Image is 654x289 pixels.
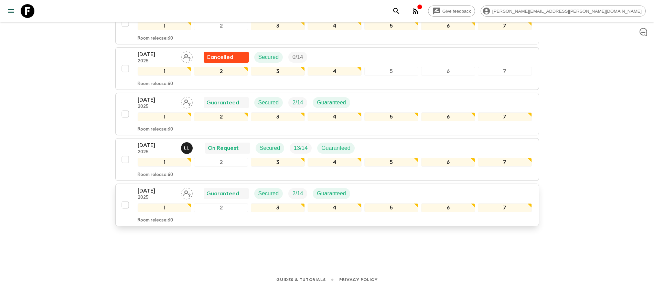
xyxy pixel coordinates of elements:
button: [DATE]2025Assign pack leaderFlash Pack cancellationSecuredTrip Fill1234567Room release:60 [115,47,539,90]
div: 7 [478,67,532,76]
div: 1 [138,203,192,212]
div: 1 [138,158,192,167]
span: Assign pack leader [181,53,193,59]
div: 5 [364,21,418,30]
p: 0 / 14 [292,53,303,61]
p: 2025 [138,149,175,155]
button: search adventures [389,4,403,18]
div: 6 [421,203,475,212]
p: Secured [258,189,279,198]
a: Give feedback [428,6,475,17]
div: 4 [308,158,362,167]
div: 4 [308,21,362,30]
span: Luis Lobos [181,144,194,150]
div: Secured [256,143,285,154]
p: Room release: 60 [138,218,173,223]
span: [PERSON_NAME][EMAIL_ADDRESS][PERSON_NAME][DOMAIN_NAME] [489,9,645,14]
div: 2 [194,112,248,121]
div: 3 [251,203,305,212]
p: 2 / 14 [292,99,303,107]
div: 1 [138,112,192,121]
div: Trip Fill [288,52,307,63]
div: 6 [421,158,475,167]
p: Room release: 60 [138,81,173,87]
p: 2025 [138,195,175,200]
p: Guaranteed [206,99,239,107]
button: LL [181,142,194,154]
p: [DATE] [138,96,175,104]
p: Room release: 60 [138,36,173,41]
p: Room release: 60 [138,172,173,178]
span: Give feedback [439,9,475,14]
div: Flash Pack cancellation [204,52,249,63]
div: 6 [421,112,475,121]
div: 7 [478,158,532,167]
div: 7 [478,21,532,30]
span: Assign pack leader [181,190,193,195]
p: Secured [260,144,280,152]
p: 2025 [138,59,175,64]
p: 13 / 14 [294,144,308,152]
div: 1 [138,21,192,30]
div: 5 [364,203,418,212]
div: Trip Fill [288,188,307,199]
div: 4 [308,67,362,76]
span: Assign pack leader [181,99,193,104]
p: [DATE] [138,141,175,149]
div: 3 [251,67,305,76]
p: Room release: 60 [138,127,173,132]
div: 3 [251,21,305,30]
p: Secured [258,53,279,61]
div: Secured [254,97,283,108]
p: 2025 [138,104,175,110]
p: [DATE] [138,50,175,59]
div: 3 [251,112,305,121]
div: 3 [251,158,305,167]
button: menu [4,4,18,18]
div: 7 [478,203,532,212]
p: On Request [208,144,239,152]
div: 6 [421,67,475,76]
div: 2 [194,21,248,30]
p: [DATE] [138,187,175,195]
div: 6 [421,21,475,30]
div: 2 [194,203,248,212]
p: Guaranteed [321,144,351,152]
p: Guaranteed [317,99,346,107]
button: [DATE]2025Assign pack leaderGuaranteedSecuredTrip FillGuaranteed1234567Room release:60 [115,184,539,226]
div: 2 [194,158,248,167]
button: [DATE]2025Assign pack leaderGuaranteedSecuredTrip FillGuaranteed1234567Room release:60 [115,93,539,135]
div: Trip Fill [288,97,307,108]
p: L L [184,145,190,151]
div: 1 [138,67,192,76]
div: 4 [308,203,362,212]
p: Secured [258,99,279,107]
a: Guides & Tutorials [276,276,325,283]
p: Cancelled [206,53,233,61]
div: 5 [364,158,418,167]
button: [DATE]2025Assign pack leaderFlash Pack cancellationSecuredTrip Fill1234567Room release:60 [115,2,539,44]
div: 2 [194,67,248,76]
div: Secured [254,188,283,199]
a: Privacy Policy [339,276,377,283]
p: 2 / 14 [292,189,303,198]
div: 5 [364,67,418,76]
p: Guaranteed [317,189,346,198]
div: Secured [254,52,283,63]
div: Trip Fill [290,143,312,154]
p: Guaranteed [206,189,239,198]
div: 4 [308,112,362,121]
div: 7 [478,112,532,121]
div: [PERSON_NAME][EMAIL_ADDRESS][PERSON_NAME][DOMAIN_NAME] [481,6,646,17]
div: 5 [364,112,418,121]
button: [DATE]2025Luis LobosOn RequestSecuredTrip FillGuaranteed1234567Room release:60 [115,138,539,181]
